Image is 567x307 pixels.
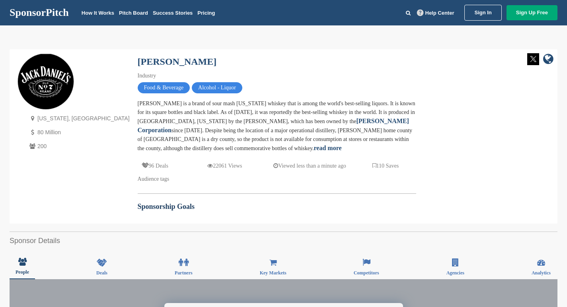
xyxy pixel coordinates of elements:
p: [US_STATE], [GEOGRAPHIC_DATA] [27,114,130,124]
span: Competitors [354,270,379,275]
div: Industry [138,71,416,80]
p: 22061 Views [207,161,242,171]
a: company link [543,53,553,66]
span: Alcohol - Liquor [192,82,242,93]
div: [PERSON_NAME] is a brand of sour mash [US_STATE] whiskey that is among the world's best-selling l... [138,99,416,153]
a: read more [314,145,342,151]
span: Analytics [532,270,551,275]
img: Twitter white [527,53,539,65]
a: Pitch Board [119,10,148,16]
a: SponsorPitch [10,8,69,18]
span: Key Markets [260,270,286,275]
span: Food & Beverage [138,82,190,93]
h2: Sponsor Details [10,236,557,246]
h2: Sponsorship Goals [138,201,416,212]
p: 200 [27,141,130,151]
div: Audience tags [138,175,416,183]
a: [PERSON_NAME] [138,56,217,67]
a: Sign Up Free [507,5,557,20]
a: Pricing [197,10,215,16]
p: 110 Saves [372,161,399,171]
p: 80 Million [27,127,130,137]
a: Help Center [415,8,456,17]
p: 96 Deals [142,161,168,171]
img: Sponsorpitch & Jack Daniel's [18,54,74,110]
a: Success Stories [153,10,193,16]
span: Deals [96,270,107,275]
span: Agencies [446,270,464,275]
a: Sign In [464,5,501,21]
p: Viewed less than a minute ago [273,161,346,171]
span: People [16,270,29,274]
span: Partners [175,270,193,275]
a: How It Works [82,10,114,16]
